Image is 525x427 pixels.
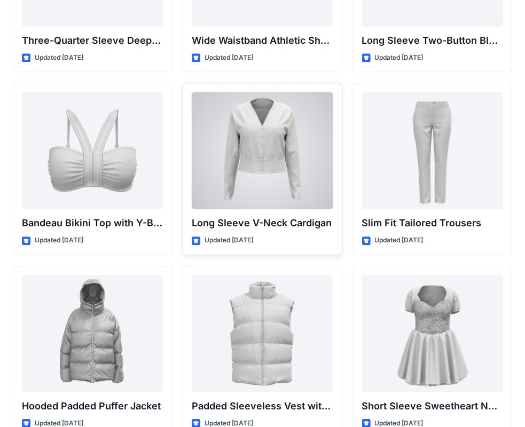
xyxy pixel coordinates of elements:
a: Long Sleeve V-Neck Cardigan [192,92,333,209]
a: Hooded Padded Puffer Jacket [22,275,163,392]
p: Updated [DATE] [35,235,83,246]
a: Bandeau Bikini Top with Y-Back Straps and Stitch Detail [22,92,163,209]
p: Updated [DATE] [205,52,253,64]
p: Three-Quarter Sleeve Deep V-Neck Button-Down Top [22,33,163,48]
p: Updated [DATE] [375,235,424,246]
p: Updated [DATE] [375,52,424,64]
p: Short Sleeve Sweetheart Neckline Mini Dress with Textured Bodice [362,399,503,414]
p: Wide Waistband Athletic Shorts [192,33,333,48]
p: Updated [DATE] [35,52,83,64]
p: Bandeau Bikini Top with Y-Back Straps and Stitch Detail [22,216,163,231]
p: Long Sleeve Two-Button Blazer with Flap Pockets [362,33,503,48]
a: Slim Fit Tailored Trousers [362,92,503,209]
p: Hooded Padded Puffer Jacket [22,399,163,414]
p: Updated [DATE] [205,235,253,246]
p: Padded Sleeveless Vest with Stand Collar [192,399,333,414]
p: Long Sleeve V-Neck Cardigan [192,216,333,231]
a: Padded Sleeveless Vest with Stand Collar [192,275,333,392]
p: Slim Fit Tailored Trousers [362,216,503,231]
a: Short Sleeve Sweetheart Neckline Mini Dress with Textured Bodice [362,275,503,392]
